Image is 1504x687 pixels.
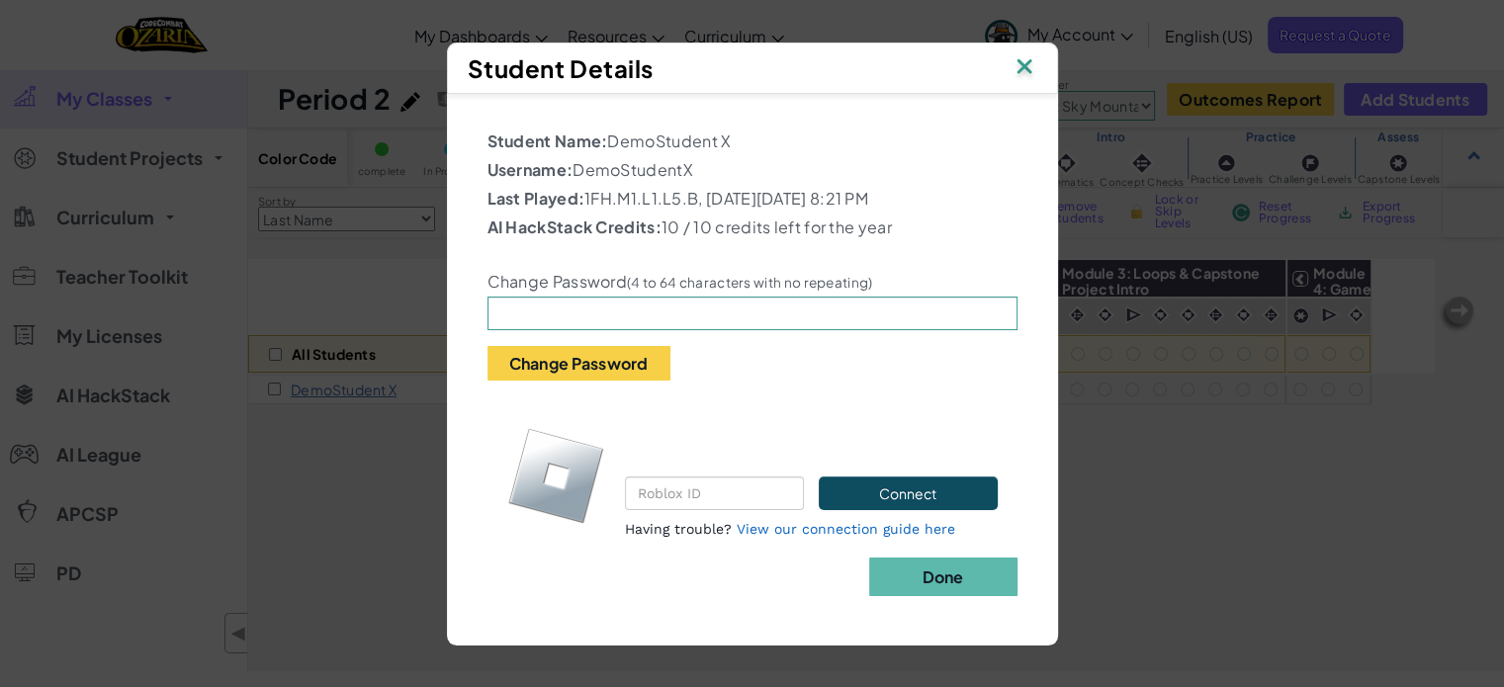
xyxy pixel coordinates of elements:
[869,558,1017,596] button: Done
[922,566,963,587] b: Done
[625,521,732,537] span: Having trouble?
[507,427,605,525] img: roblox-logo.svg
[487,215,1017,239] p: 10 / 10 credits left for the year
[625,415,998,463] p: Connect the student's CodeCombat and Roblox accounts.
[487,130,608,151] b: Student Name:
[487,346,670,381] button: Change Password
[487,129,1017,153] p: DemoStudent X
[487,188,585,209] b: Last Played:
[487,159,574,180] b: Username:
[487,158,1017,182] p: DemoStudentX
[487,272,873,292] label: Change Password
[737,521,955,537] a: View our connection guide here
[627,274,872,291] small: (4 to 64 characters with no repeating)
[1012,53,1037,83] img: IconClose.svg
[468,53,654,83] span: Student Details
[487,187,1017,211] p: 1FH.M1.L1.L5.B, [DATE][DATE] 8:21 PM
[625,476,804,510] input: Roblox ID
[487,216,662,237] b: AI HackStack Credits:
[819,476,997,510] button: Connect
